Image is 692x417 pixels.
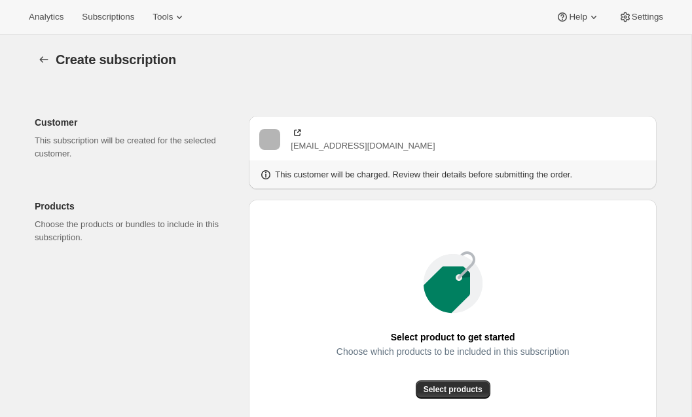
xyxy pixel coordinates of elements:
p: This customer will be charged. Review their details before submitting the order. [275,168,572,181]
button: Select products [416,380,490,399]
p: Choose the products or bundles to include in this subscription. [35,218,238,244]
span: [EMAIL_ADDRESS][DOMAIN_NAME] [291,141,435,151]
span: Select products [424,384,483,395]
span: Analytics [29,12,64,22]
button: Tools [145,8,194,26]
span: Subscriptions [82,12,134,22]
p: Products [35,200,238,213]
p: Customer [35,116,238,129]
button: Settings [611,8,671,26]
button: Subscriptions [74,8,142,26]
span: Create subscription [56,52,176,67]
span: Help [569,12,587,22]
span: Choose which products to be included in this subscription [337,342,570,361]
p: This subscription will be created for the selected customer. [35,134,238,160]
button: Analytics [21,8,71,26]
span: Select product to get started [391,328,515,346]
span: Settings [632,12,663,22]
button: Help [548,8,608,26]
span: Tools [153,12,173,22]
